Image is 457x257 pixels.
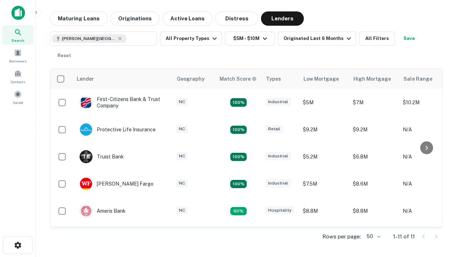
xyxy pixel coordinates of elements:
img: picture [80,178,92,190]
div: Industrial [265,98,291,106]
div: Geography [177,75,205,83]
button: $5M - $10M [225,31,275,46]
img: picture [80,96,92,109]
button: Originated Last 6 Months [278,31,356,46]
div: High Mortgage [353,75,391,83]
td: $9.2M [349,225,399,252]
span: [PERSON_NAME][GEOGRAPHIC_DATA], [GEOGRAPHIC_DATA] [62,35,116,42]
div: Industrial [265,179,291,187]
td: $8.6M [349,170,399,197]
a: Contacts [2,67,34,86]
th: Low Mortgage [299,69,349,89]
div: Originated Last 6 Months [283,34,353,43]
div: Low Mortgage [303,75,339,83]
button: Lenders [261,11,304,26]
button: All Filters [359,31,395,46]
td: $8.8M [299,197,349,225]
td: $9.2M [299,225,349,252]
button: Originations [110,11,160,26]
div: Matching Properties: 1, hasApolloMatch: undefined [230,207,247,216]
div: NC [176,179,188,187]
img: picture [80,124,92,136]
td: $8.8M [349,197,399,225]
div: Sale Range [403,75,432,83]
td: $9.2M [299,116,349,143]
button: Active Loans [162,11,212,26]
td: $5.2M [299,143,349,170]
div: NC [176,152,188,160]
div: Retail [265,125,283,133]
div: Matching Properties: 2, hasApolloMatch: undefined [230,180,247,188]
iframe: Chat Widget [421,177,457,211]
div: Matching Properties: 2, hasApolloMatch: undefined [230,98,247,107]
td: $9.2M [349,116,399,143]
button: Save your search to get updates of matches that match your search criteria. [398,31,421,46]
span: Borrowers [9,58,26,64]
img: picture [80,205,92,217]
button: All Property Types [160,31,222,46]
h6: Match Score [220,75,255,83]
div: NC [176,206,188,215]
div: Ameris Bank [80,205,126,217]
div: Matching Properties: 2, hasApolloMatch: undefined [230,126,247,134]
div: [PERSON_NAME] Fargo [80,177,154,190]
button: Distress [215,11,258,26]
div: 50 [364,231,382,242]
a: Borrowers [2,46,34,65]
img: capitalize-icon.png [11,6,25,20]
th: Geography [172,69,215,89]
div: Capitalize uses an advanced AI algorithm to match your search with the best lender. The match sco... [220,75,257,83]
div: NC [176,98,188,106]
span: Saved [13,100,23,105]
th: High Mortgage [349,69,399,89]
p: 1–11 of 11 [393,232,415,241]
div: NC [176,125,188,133]
th: Lender [72,69,172,89]
a: Search [2,25,34,45]
div: Matching Properties: 3, hasApolloMatch: undefined [230,153,247,161]
span: Search [11,37,24,43]
th: Capitalize uses an advanced AI algorithm to match your search with the best lender. The match sco... [215,69,262,89]
div: Industrial [265,152,291,160]
div: First-citizens Bank & Trust Company [80,96,165,109]
a: Saved [2,87,34,107]
span: Contacts [11,79,25,85]
div: Lender [77,75,94,83]
td: $7.5M [299,170,349,197]
div: Types [266,75,281,83]
td: $7M [349,89,399,116]
p: Rows per page: [322,232,361,241]
button: Maturing Loans [50,11,107,26]
td: $6.8M [349,143,399,170]
p: T B [82,153,90,161]
button: Reset [53,49,76,63]
div: Hospitality [265,206,294,215]
div: Truist Bank [80,150,124,163]
th: Types [262,69,299,89]
td: $5M [299,89,349,116]
div: Protective Life Insurance [80,123,156,136]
